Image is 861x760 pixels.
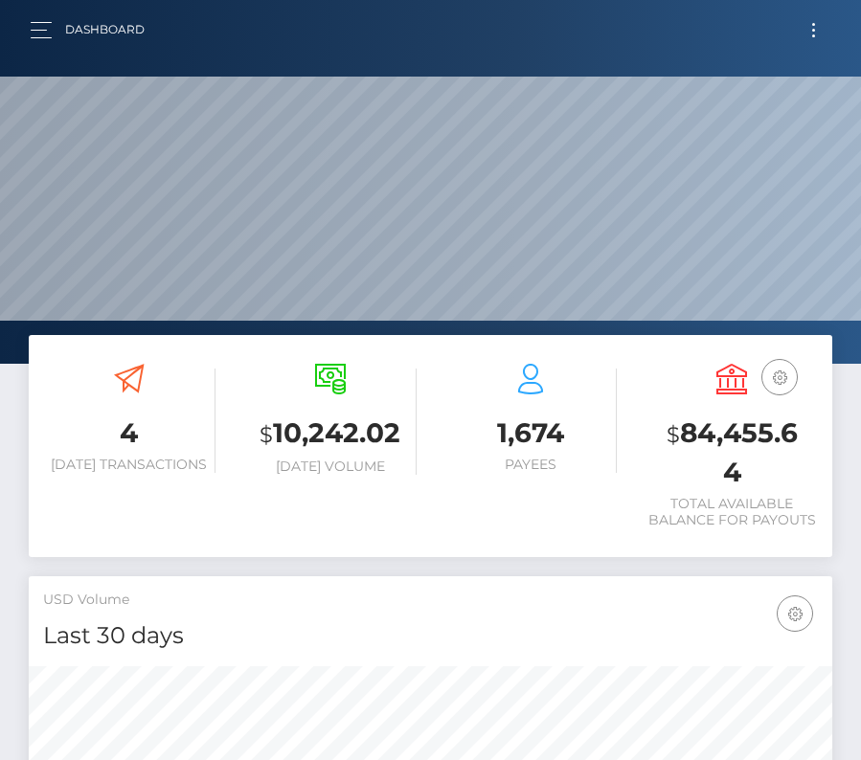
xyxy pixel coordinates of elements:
h4: Last 30 days [43,619,818,653]
h3: 4 [43,414,215,452]
h6: Payees [445,457,618,473]
a: Dashboard [65,10,145,50]
small: $ [667,421,680,448]
h3: 84,455.64 [646,414,818,491]
h3: 10,242.02 [244,414,417,454]
h6: Total Available Balance for Payouts [646,496,818,528]
button: Toggle navigation [796,17,831,43]
h5: USD Volume [43,591,818,610]
h3: 1,674 [445,414,618,452]
h6: [DATE] Volume [244,458,417,475]
small: $ [260,421,273,448]
h6: [DATE] Transactions [43,457,215,473]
